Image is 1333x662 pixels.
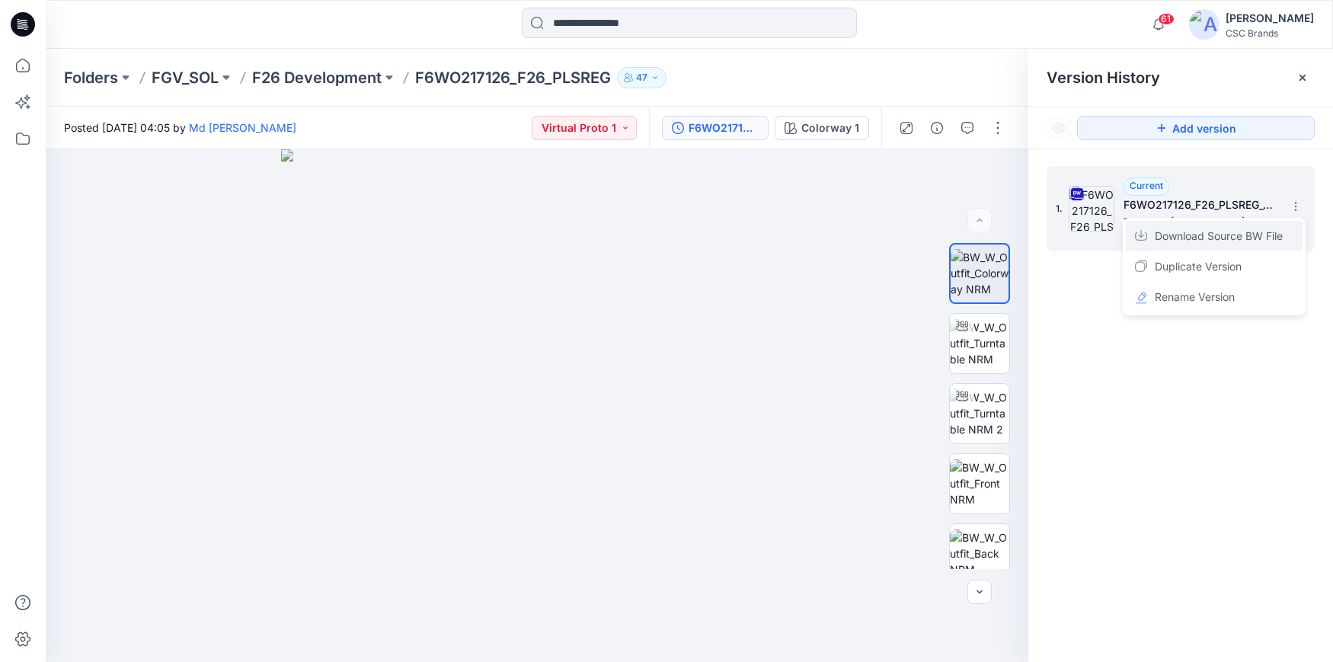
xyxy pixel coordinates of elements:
[1056,202,1063,216] span: 1.
[950,319,1009,367] img: BW_W_Outfit_Turntable NRM
[801,120,859,136] div: Colorway 1
[281,149,794,662] img: eyJhbGciOiJIUzI1NiIsImtpZCI6IjAiLCJzbHQiOiJzZXMiLCJ0eXAiOiJKV1QifQ.eyJkYXRhIjp7InR5cGUiOiJzdG9yYW...
[152,67,219,88] a: FGV_SOL
[775,116,869,140] button: Colorway 1
[1189,9,1220,40] img: avatar
[1124,214,1276,229] span: Posted by: Md Mawdud
[617,67,666,88] button: 47
[252,67,382,88] a: F26 Development
[1155,288,1235,306] span: Rename Version
[1069,186,1114,232] img: F6WO217126_F26_PLSREG_VP1
[662,116,769,140] button: F6WO217126_F26_PLSREG_VP1
[689,120,759,136] div: F6WO217126_F26_PLSREG_VP1
[64,67,118,88] a: Folders
[925,116,949,140] button: Details
[636,69,647,86] p: 47
[1047,69,1160,87] span: Version History
[1226,9,1314,27] div: [PERSON_NAME]
[1155,257,1242,276] span: Duplicate Version
[1124,196,1276,214] h5: F6WO217126_F26_PLSREG_VP1
[950,529,1009,577] img: BW_W_Outfit_Back NRM
[1226,27,1314,39] div: CSC Brands
[64,120,296,136] span: Posted [DATE] 04:05 by
[1158,13,1175,25] span: 61
[1296,72,1309,84] button: Close
[1130,180,1163,191] span: Current
[951,249,1009,297] img: BW_W_Outfit_Colorway NRM
[1155,227,1283,245] span: Download Source BW File
[189,121,296,134] a: Md [PERSON_NAME]
[950,389,1009,437] img: BW_W_Outfit_Turntable NRM 2
[415,67,611,88] p: F6WO217126_F26_PLSREG
[950,459,1009,507] img: BW_W_Outfit_Front NRM
[1077,116,1315,140] button: Add version
[1047,116,1071,140] button: Show Hidden Versions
